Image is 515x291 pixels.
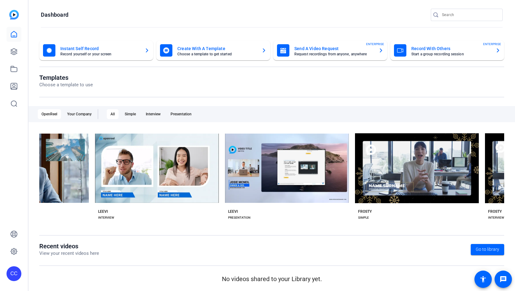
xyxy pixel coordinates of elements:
[167,109,195,119] div: Presentation
[39,250,99,257] p: View your recent videos here
[38,109,61,119] div: OpenReel
[98,215,114,220] div: INTERVIEW
[471,244,504,255] a: Go to library
[9,10,19,19] img: blue-gradient.svg
[411,52,491,56] mat-card-subtitle: Start a group recording session
[228,209,238,214] div: LEEVI
[366,42,384,46] span: ENTERPRISE
[273,41,387,60] button: Send A Video RequestRequest recordings from anyone, anywhereENTERPRISE
[39,74,93,81] h1: Templates
[39,81,93,88] p: Choose a template to use
[500,276,507,283] mat-icon: message
[98,209,108,214] div: LEEVI
[156,41,270,60] button: Create With A TemplateChoose a template to get started
[39,41,153,60] button: Instant Self RecordRecord yourself or your screen
[228,215,250,220] div: PRESENTATION
[488,209,502,214] div: FROSTY
[60,52,140,56] mat-card-subtitle: Record yourself or your screen
[411,45,491,52] mat-card-title: Record With Others
[177,45,257,52] mat-card-title: Create With A Template
[476,246,499,253] span: Go to library
[60,45,140,52] mat-card-title: Instant Self Record
[39,274,504,284] p: No videos shared to your Library yet.
[41,11,68,19] h1: Dashboard
[483,42,501,46] span: ENTERPRISE
[294,45,374,52] mat-card-title: Send A Video Request
[63,109,95,119] div: Your Company
[358,215,369,220] div: SIMPLE
[390,41,504,60] button: Record With OthersStart a group recording sessionENTERPRISE
[177,52,257,56] mat-card-subtitle: Choose a template to get started
[358,209,372,214] div: FROSTY
[39,242,99,250] h1: Recent videos
[142,109,164,119] div: Interview
[479,276,487,283] mat-icon: accessibility
[6,266,21,281] div: CC
[442,11,498,19] input: Search
[107,109,119,119] div: All
[488,215,504,220] div: INTERVIEW
[294,52,374,56] mat-card-subtitle: Request recordings from anyone, anywhere
[121,109,140,119] div: Simple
